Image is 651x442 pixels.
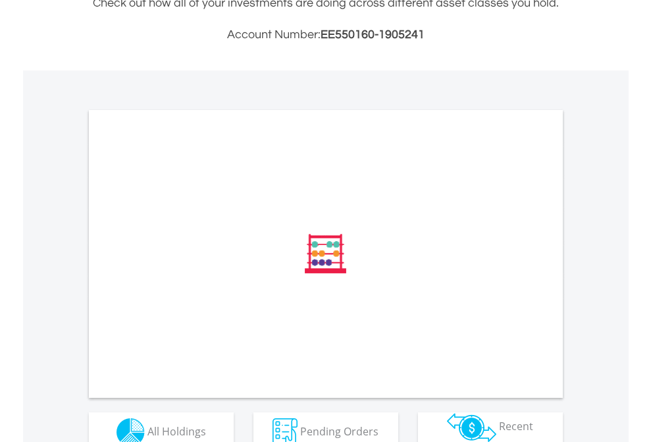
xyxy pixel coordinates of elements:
h3: Account Number: [89,26,563,44]
span: EE550160-1905241 [321,28,425,41]
span: Pending Orders [300,424,378,438]
img: transactions-zar-wht.png [447,413,496,442]
span: All Holdings [147,424,206,438]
